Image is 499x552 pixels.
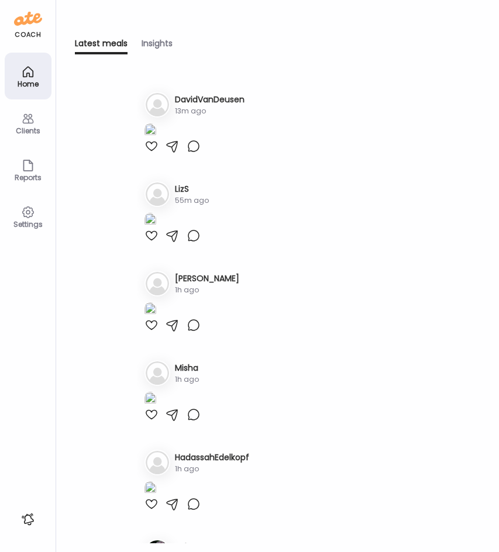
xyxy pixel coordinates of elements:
[146,451,169,474] img: bg-avatar-default.svg
[7,220,49,228] div: Settings
[14,9,42,28] img: ate
[175,464,249,474] div: 1h ago
[175,362,199,374] h3: Misha
[175,285,239,295] div: 1h ago
[175,272,239,285] h3: [PERSON_NAME]
[175,94,245,106] h3: DavidVanDeusen
[15,30,41,40] div: coach
[146,361,169,385] img: bg-avatar-default.svg
[7,80,49,88] div: Home
[175,106,245,116] div: 13m ago
[144,213,156,229] img: images%2FyOIlMbj98vPkJpjSxme1UO0zhpr1%2Fimavnz303txWNkWgf7w3%2FNBweN1vOstJVrUQdfOtv_1080
[144,302,156,318] img: images%2FaUaJOtuyhyYiMYRUAS5AgnZrxdF3%2FArNQsHRlEOJvbIEnLPiQ%2FWK7UDNkSB6o8mlldhM9d_1080
[175,374,199,385] div: 1h ago
[144,392,156,408] img: images%2F3xVRt7y9apRwOMdhmMrJySvG6rf1%2FO21qwMol7gwULH5VP8ii%2F7KxQKOTrRZTJPj94GfA0_1080
[146,93,169,116] img: bg-avatar-default.svg
[75,37,128,54] div: Latest meals
[175,183,209,195] h3: LizS
[175,451,249,464] h3: HadassahEdelkopf
[146,182,169,206] img: bg-avatar-default.svg
[146,272,169,295] img: bg-avatar-default.svg
[7,127,49,134] div: Clients
[144,481,156,497] img: images%2F5KDqdEDx1vNTPAo8JHrXSOUdSd72%2FqZwWbJYaHkU6tf7NER4X%2FTA0ykZNQBWxiWXG1DbLm_1080
[142,37,173,54] div: Insights
[7,174,49,181] div: Reports
[175,195,209,206] div: 55m ago
[144,123,156,139] img: images%2FaH2RMbG7gUSKjNeGIWE0r2Uo9bk1%2FsYYsQxxLdcMR5P8yD6O4%2F3xcwo7m2jLB2qMgUmDVf_1080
